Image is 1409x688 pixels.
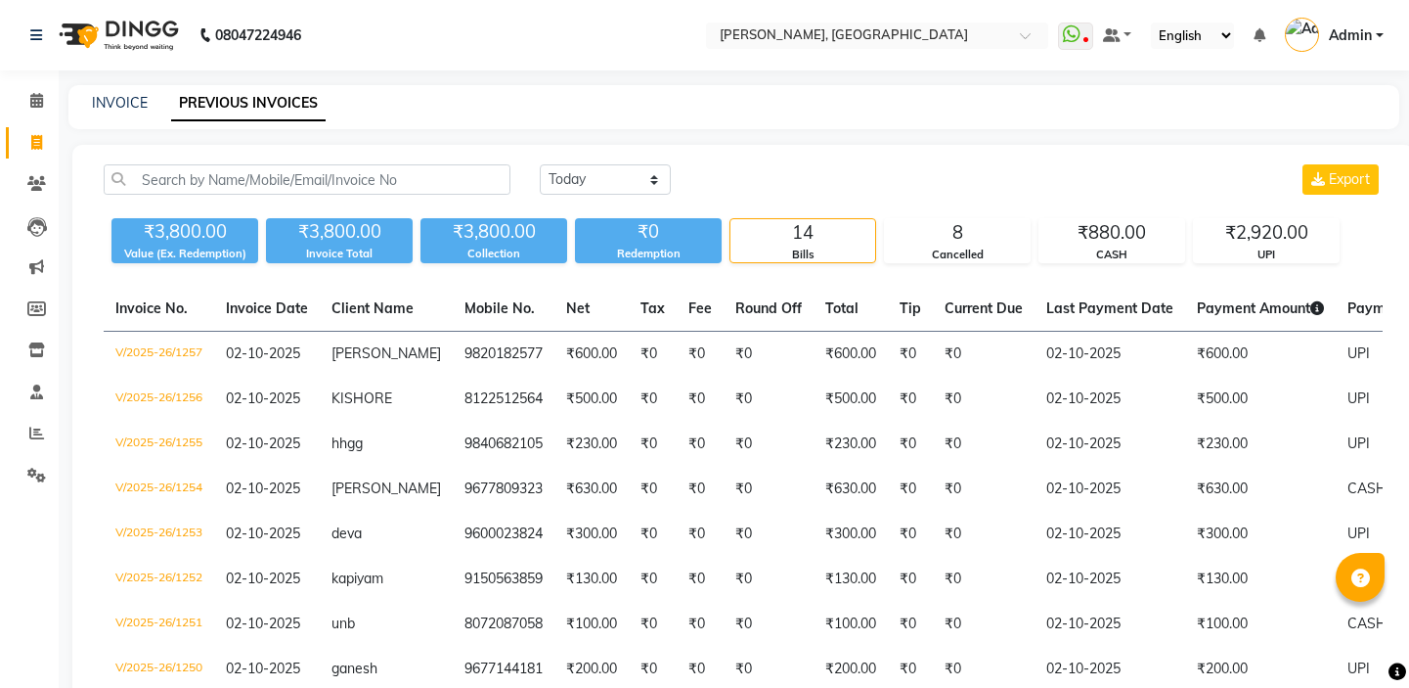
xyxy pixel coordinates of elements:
[331,660,377,677] span: ganesh
[226,615,300,632] span: 02-10-2025
[814,602,888,647] td: ₹100.00
[1039,247,1184,263] div: CASH
[453,467,554,512] td: 9677809323
[104,377,214,422] td: V/2025-26/1256
[1035,422,1185,467] td: 02-10-2025
[111,218,258,246] div: ₹3,800.00
[1347,660,1370,677] span: UPI
[1185,512,1336,557] td: ₹300.00
[724,377,814,422] td: ₹0
[814,377,888,422] td: ₹500.00
[677,422,724,467] td: ₹0
[1035,467,1185,512] td: 02-10-2025
[724,512,814,557] td: ₹0
[104,467,214,512] td: V/2025-26/1254
[566,299,590,317] span: Net
[885,219,1030,247] div: 8
[554,467,629,512] td: ₹630.00
[226,570,300,587] span: 02-10-2025
[677,377,724,422] td: ₹0
[900,299,921,317] span: Tip
[825,299,859,317] span: Total
[724,557,814,602] td: ₹0
[640,299,665,317] span: Tax
[1039,219,1184,247] div: ₹880.00
[1035,332,1185,378] td: 02-10-2025
[1185,377,1336,422] td: ₹500.00
[888,332,933,378] td: ₹0
[629,332,677,378] td: ₹0
[1329,25,1372,46] span: Admin
[104,164,510,195] input: Search by Name/Mobile/Email/Invoice No
[677,332,724,378] td: ₹0
[226,480,300,497] span: 02-10-2025
[888,467,933,512] td: ₹0
[331,615,355,632] span: unb
[226,344,300,362] span: 02-10-2025
[226,525,300,542] span: 02-10-2025
[1035,377,1185,422] td: 02-10-2025
[933,512,1035,557] td: ₹0
[453,422,554,467] td: 9840682105
[104,602,214,647] td: V/2025-26/1251
[226,435,300,452] span: 02-10-2025
[1285,18,1319,52] img: Admin
[1194,219,1339,247] div: ₹2,920.00
[814,332,888,378] td: ₹600.00
[104,332,214,378] td: V/2025-26/1257
[1035,557,1185,602] td: 02-10-2025
[814,467,888,512] td: ₹630.00
[226,299,308,317] span: Invoice Date
[1347,390,1370,407] span: UPI
[1035,602,1185,647] td: 02-10-2025
[331,299,414,317] span: Client Name
[575,246,722,262] div: Redemption
[629,602,677,647] td: ₹0
[677,557,724,602] td: ₹0
[724,332,814,378] td: ₹0
[453,602,554,647] td: 8072087058
[104,422,214,467] td: V/2025-26/1255
[724,602,814,647] td: ₹0
[888,422,933,467] td: ₹0
[554,377,629,422] td: ₹500.00
[1185,422,1336,467] td: ₹230.00
[1197,299,1324,317] span: Payment Amount
[1347,480,1387,497] span: CASH
[1035,512,1185,557] td: 02-10-2025
[554,422,629,467] td: ₹230.00
[554,557,629,602] td: ₹130.00
[554,512,629,557] td: ₹300.00
[724,467,814,512] td: ₹0
[331,344,441,362] span: [PERSON_NAME]
[215,8,301,63] b: 08047224946
[888,377,933,422] td: ₹0
[453,557,554,602] td: 9150563859
[1185,467,1336,512] td: ₹630.00
[104,557,214,602] td: V/2025-26/1252
[331,480,441,497] span: [PERSON_NAME]
[933,467,1035,512] td: ₹0
[677,467,724,512] td: ₹0
[888,512,933,557] td: ₹0
[629,422,677,467] td: ₹0
[111,246,258,262] div: Value (Ex. Redemption)
[1347,525,1370,542] span: UPI
[1046,299,1173,317] span: Last Payment Date
[453,332,554,378] td: 9820182577
[885,247,1030,263] div: Cancelled
[420,246,567,262] div: Collection
[554,602,629,647] td: ₹100.00
[933,377,1035,422] td: ₹0
[629,512,677,557] td: ₹0
[933,422,1035,467] td: ₹0
[226,390,300,407] span: 02-10-2025
[677,602,724,647] td: ₹0
[814,422,888,467] td: ₹230.00
[331,570,383,587] span: kapiyam
[331,435,363,452] span: hhgg
[1185,557,1336,602] td: ₹130.00
[1347,344,1370,362] span: UPI
[814,512,888,557] td: ₹300.00
[888,602,933,647] td: ₹0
